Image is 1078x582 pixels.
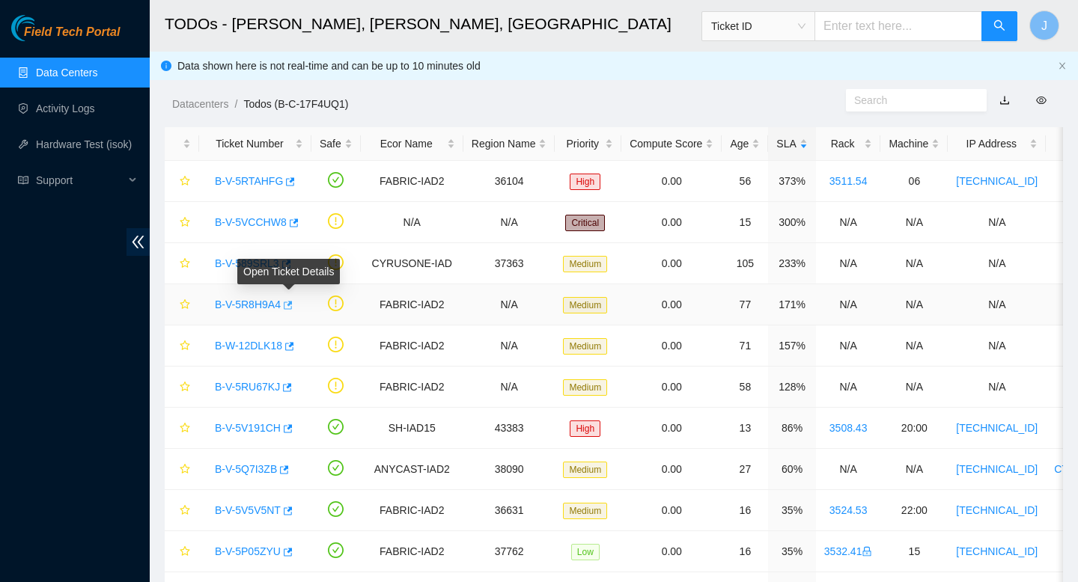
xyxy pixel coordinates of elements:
[173,334,191,358] button: star
[11,27,120,46] a: Akamai TechnologiesField Tech Portal
[328,378,344,393] span: exclamation-circle
[463,408,555,449] td: 43383
[1029,10,1059,40] button: J
[328,254,344,270] span: exclamation-circle
[180,464,190,476] span: star
[880,161,948,202] td: 06
[361,243,463,284] td: CYRUSONE-IAD
[180,176,190,188] span: star
[571,544,600,560] span: Low
[463,161,555,202] td: 36104
[563,297,607,313] span: Medium
[361,202,463,243] td: N/A
[999,94,1010,106] a: download
[563,256,607,272] span: Medium
[956,175,1038,187] a: [TECHNICAL_ID]
[880,243,948,284] td: N/A
[621,325,722,367] td: 0.00
[563,338,607,355] span: Medium
[180,505,190,517] span: star
[361,367,463,408] td: FABRIC-IAD2
[215,298,281,310] a: B-V-5R8H9A4
[563,462,607,478] span: Medium
[711,15,806,37] span: Ticket ID
[722,449,768,490] td: 27
[173,169,191,193] button: star
[1058,61,1067,70] span: close
[24,25,120,40] span: Field Tech Portal
[563,503,607,519] span: Medium
[180,423,190,435] span: star
[127,228,150,256] span: double-left
[768,490,815,531] td: 35%
[463,325,555,367] td: N/A
[361,325,463,367] td: FABRIC-IAD2
[722,367,768,408] td: 58
[722,284,768,325] td: 77
[956,504,1038,516] a: [TECHNICAL_ID]
[814,11,982,41] input: Enter text here...
[11,15,76,41] img: Akamai Technologies
[215,422,281,434] a: B-V-5V191CH
[948,284,1046,325] td: N/A
[180,546,190,558] span: star
[36,165,124,195] span: Support
[621,161,722,202] td: 0.00
[816,243,881,284] td: N/A
[173,498,191,522] button: star
[829,422,868,434] a: 3508.43
[981,11,1017,41] button: search
[621,408,722,449] td: 0.00
[722,202,768,243] td: 15
[328,460,344,476] span: check-circle
[621,202,722,243] td: 0.00
[768,367,815,408] td: 128%
[816,367,881,408] td: N/A
[243,98,348,110] a: Todos (B-C-17F4UQ1)
[948,367,1046,408] td: N/A
[880,531,948,572] td: 15
[816,449,881,490] td: N/A
[722,408,768,449] td: 13
[1058,61,1067,71] button: close
[361,531,463,572] td: FABRIC-IAD2
[463,243,555,284] td: 37363
[215,216,287,228] a: B-V-5VCCHW8
[722,243,768,284] td: 105
[328,213,344,229] span: exclamation-circle
[956,545,1038,557] a: [TECHNICAL_ID]
[173,210,191,234] button: star
[768,408,815,449] td: 86%
[361,408,463,449] td: SH-IAD15
[463,449,555,490] td: 38090
[36,67,97,79] a: Data Centers
[948,243,1046,284] td: N/A
[621,367,722,408] td: 0.00
[824,545,873,557] a: 3532.41lock
[215,545,281,557] a: B-V-5P05ZYU
[173,539,191,563] button: star
[880,367,948,408] td: N/A
[215,463,277,475] a: B-V-5Q7I3ZB
[722,161,768,202] td: 56
[215,381,280,393] a: B-V-5RU67KJ
[768,284,815,325] td: 171%
[328,419,344,435] span: check-circle
[215,504,281,516] a: B-V-5V5V5NT
[768,449,815,490] td: 60%
[948,202,1046,243] td: N/A
[234,98,237,110] span: /
[173,457,191,481] button: star
[36,102,95,114] a: Activity Logs
[768,161,815,202] td: 373%
[570,420,600,437] span: High
[854,92,966,108] input: Search
[1041,16,1047,35] span: J
[180,382,190,393] span: star
[180,299,190,311] span: star
[172,98,228,110] a: Datacenters
[722,531,768,572] td: 16
[816,284,881,325] td: N/A
[768,243,815,284] td: 233%
[956,422,1038,434] a: [TECHNICAL_ID]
